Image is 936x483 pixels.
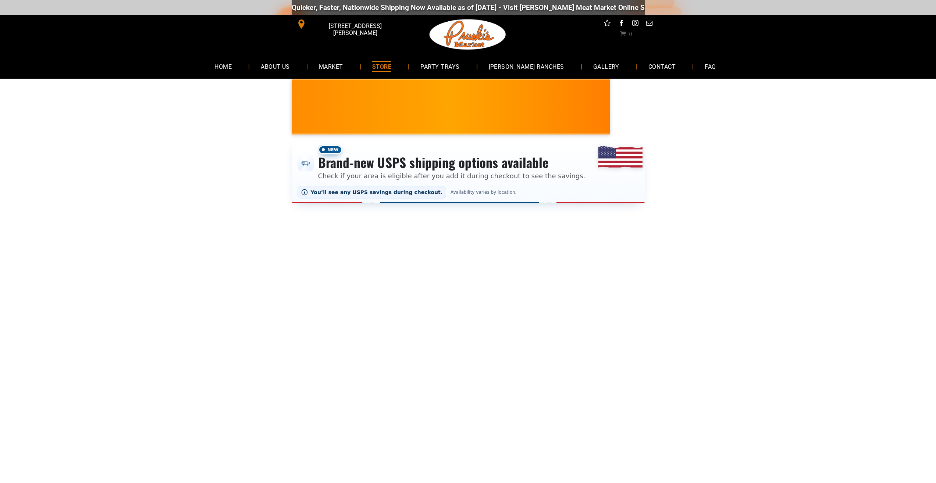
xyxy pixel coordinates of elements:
span: 0 [629,31,632,36]
span: Availability varies by location. [449,190,518,195]
div: Quicker, Faster, Nationwide Shipping Now Available as of [DATE] - Visit [PERSON_NAME] Meat Market... [248,3,693,12]
a: Social network [602,18,612,30]
a: [PERSON_NAME] RANCHES [478,57,575,76]
a: facebook [616,18,626,30]
a: HOME [203,57,243,76]
p: Check if your area is eligible after you add it during checkout to see the savings. [318,171,586,181]
a: STORE [361,57,402,76]
a: PARTY TRAYS [409,57,470,76]
a: GALLERY [582,57,630,76]
span: [PERSON_NAME] MARKET [549,112,694,124]
a: FAQ [694,57,727,76]
span: [STREET_ADDRESS][PERSON_NAME] [307,19,402,40]
a: CONTACT [637,57,687,76]
span: You’ll see any USPS savings during checkout. [311,189,443,195]
a: instagram [630,18,640,30]
a: [STREET_ADDRESS][PERSON_NAME] [292,18,404,30]
a: [DOMAIN_NAME][URL] [622,3,693,12]
a: ABOUT US [250,57,301,76]
h3: Brand-new USPS shipping options available [318,154,586,171]
a: email [644,18,654,30]
span: New [318,145,342,154]
img: Pruski-s+Market+HQ+Logo2-1920w.png [428,15,508,54]
a: MARKET [308,57,354,76]
div: Shipping options announcement [292,140,645,203]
